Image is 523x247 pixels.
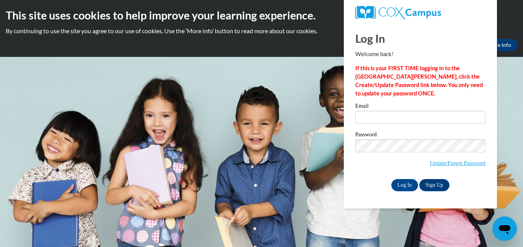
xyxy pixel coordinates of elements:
label: Email [355,103,485,111]
label: Password [355,132,485,139]
p: By continuing to use the site you agree to our use of cookies. Use the ‘More info’ button to read... [6,27,517,35]
a: Sign Up [419,179,449,191]
h1: Log In [355,31,485,46]
strong: If this is your FIRST TIME logging in to the [GEOGRAPHIC_DATA][PERSON_NAME], click the Create/Upd... [355,65,483,97]
a: COX Campus [355,6,485,19]
h2: This site uses cookies to help improve your learning experience. [6,8,517,23]
input: Log In [391,179,418,191]
p: Welcome back! [355,50,485,58]
a: Update/Forgot Password [430,160,485,166]
img: COX Campus [355,6,441,19]
a: More Info [481,39,517,51]
iframe: Button to launch messaging window [492,216,517,241]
